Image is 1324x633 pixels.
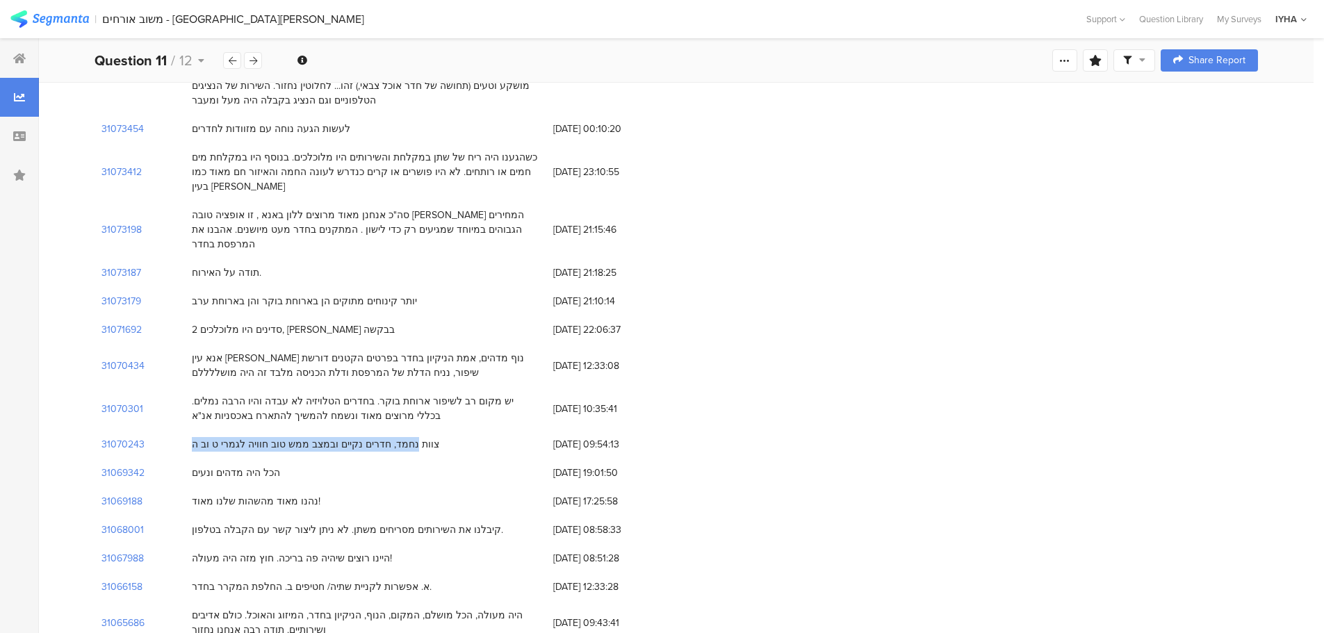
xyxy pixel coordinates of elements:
span: [DATE] 09:54:13 [553,437,664,452]
span: [DATE] 12:33:28 [553,579,664,594]
div: צוות נחמד, חדרים נקיים ובמצב ממש טוב חוויה לגמרי ט וב ה [192,437,439,452]
a: Question Library [1132,13,1210,26]
section: 31065686 [101,616,145,630]
span: [DATE] 12:33:08 [553,359,664,373]
section: 31073454 [101,122,144,136]
img: segmanta logo [10,10,89,28]
span: [DATE] 21:18:25 [553,265,664,280]
span: [DATE] 10:35:41 [553,402,664,416]
div: תודה על האירוח. [192,265,261,280]
span: [DATE] 08:58:33 [553,523,664,537]
span: / [171,50,175,71]
section: 31073412 [101,165,142,179]
section: 31073179 [101,294,141,309]
div: Support [1086,8,1125,30]
div: היינו רוצים שיהיה פה בריכה. חוץ מזה היה מעולה! [192,551,392,566]
section: 31070243 [101,437,145,452]
div: נהנו מאוד מהשהות שלנו מאוד! [192,494,320,509]
div: סה"כ אנחנן מאוד מרוצים ללון באנא , זו אופציה טובה [PERSON_NAME] המחירים הגבוהים במיוחד שמגיעים רק... [192,208,539,252]
section: 31069188 [101,494,142,509]
span: [DATE] 08:51:28 [553,551,664,566]
span: [DATE] 00:10:20 [553,122,664,136]
section: 31066158 [101,579,142,594]
span: [DATE] 17:25:58 [553,494,664,509]
span: [DATE] 19:01:50 [553,466,664,480]
section: 31070301 [101,402,143,416]
section: 31069342 [101,466,145,480]
div: משוב אורחים - [GEOGRAPHIC_DATA][PERSON_NAME] [102,13,364,26]
span: [DATE] 09:43:41 [553,616,664,630]
div: 2 סדינים היו מלוכלכים, [PERSON_NAME] בבקשה [192,322,395,337]
section: 31071692 [101,322,142,337]
span: 12 [179,50,193,71]
section: 31067988 [101,551,144,566]
section: 31070434 [101,359,145,373]
div: קיבלנו את השירותים מסריחים משתן. לא ניתן ליצור קשר עם הקבלה בטלפון. [192,523,503,537]
span: Share Report [1188,56,1245,65]
span: [DATE] 21:10:14 [553,294,664,309]
div: כשהגענו היה ריח של שתן במקלחת והשירותים היו מלוכלכים. בנוסף היו במקלחת מים חמים או רותחים. לא היו... [192,150,539,194]
div: | [95,11,97,27]
div: אנא עין [PERSON_NAME] נוף מדהים, אמת הניקיון בחדר בפרטים הקטנים דורשת שיפור, נניח הדלת של המרפסת ... [192,351,539,380]
b: Question 11 [95,50,167,71]
span: [DATE] 23:10:55 [553,165,664,179]
span: [DATE] 22:06:37 [553,322,664,337]
div: הכל היה מדהים ונעים [192,466,280,480]
section: 31073187 [101,265,141,280]
div: יש מקום רב לשיפור ארוחת בוקר. בחדרים הטלויזיה לא עבדה והיו הרבה נמלים. בכללי מרוצים מאוד ונשמח לה... [192,394,539,423]
div: לעשות הגעה נוחה עם מזוודות לחדרים [192,122,350,136]
section: 31068001 [101,523,144,537]
div: יותר קינוחים מתוקים הן בארוחת בוקר והן בארוחת ערב [192,294,417,309]
span: [DATE] 21:15:46 [553,222,664,237]
div: א. אפשרות לקניית שתיה/ חטיפים ב. החלפת המקרר בחדר. [192,579,432,594]
div: IYHA [1275,13,1297,26]
a: My Surveys [1210,13,1268,26]
section: 31073198 [101,222,142,237]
